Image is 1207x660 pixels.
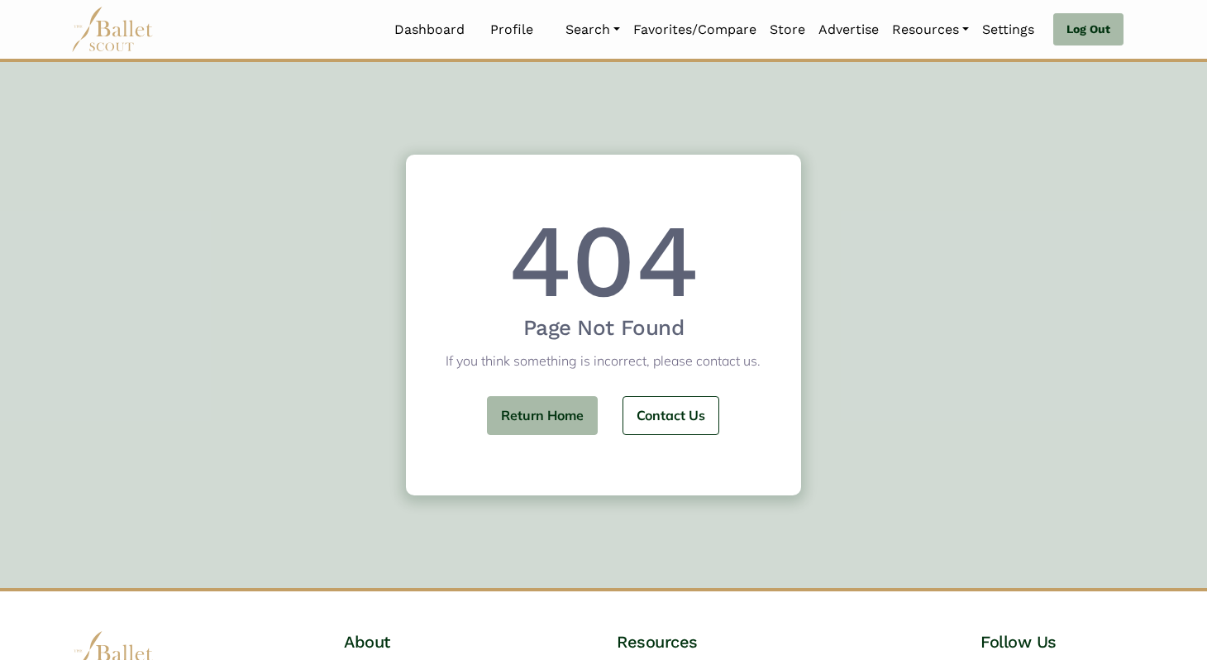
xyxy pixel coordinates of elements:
[976,12,1041,47] a: Settings
[617,631,863,653] h4: Resources
[559,12,627,47] a: Search
[812,12,885,47] a: Advertise
[763,12,812,47] a: Store
[406,215,802,308] h1: 404
[406,314,802,342] h3: Page Not Found
[406,351,802,372] p: If you think something is incorrect, please contact us.
[484,12,540,47] a: Profile
[623,396,719,435] a: Contact Us
[980,631,1136,653] h4: Follow Us
[885,12,976,47] a: Resources
[388,12,471,47] a: Dashboard
[487,396,598,435] a: Return Home
[1053,13,1124,46] a: Log Out
[344,631,499,653] h4: About
[627,12,763,47] a: Favorites/Compare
